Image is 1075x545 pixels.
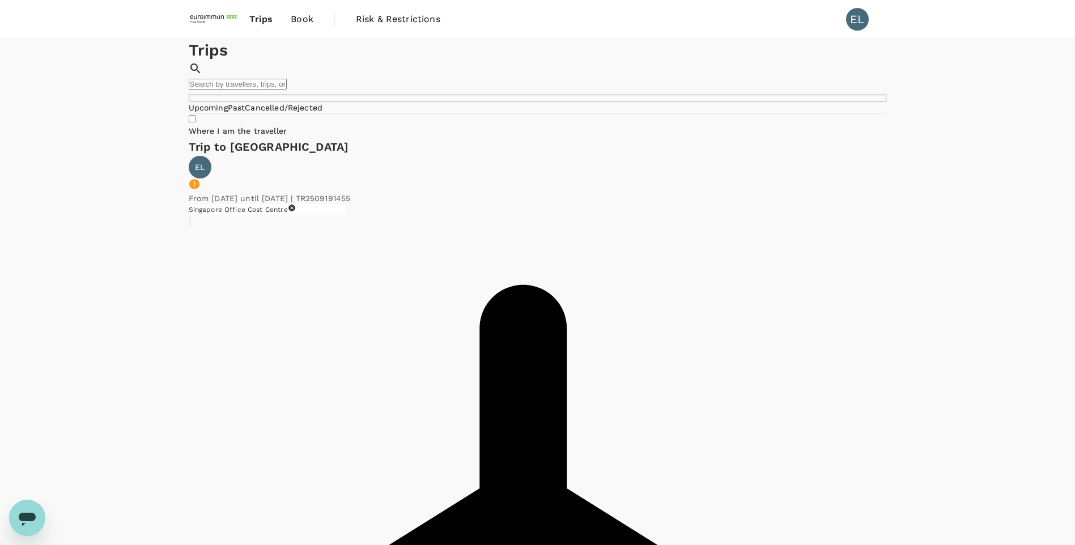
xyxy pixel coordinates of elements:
[291,194,292,203] span: |
[356,12,440,26] span: Risk & Restrictions
[846,8,869,31] div: EL
[189,138,887,156] h6: Trip to [GEOGRAPHIC_DATA]
[228,103,245,112] a: Past
[189,125,887,138] h6: Where I am the traveller
[189,115,196,122] input: Where I am the traveller
[189,79,287,90] input: Search by travellers, trips, or destination, label, team
[249,12,273,26] span: Trips
[9,500,45,536] iframe: Button to launch messaging window
[189,103,228,112] a: Upcoming
[189,206,288,214] span: Singapore Office Cost Centre
[291,12,313,26] span: Book
[189,204,346,215] div: Singapore Office Cost Centre
[195,161,205,173] p: EL
[189,39,887,62] h1: Trips
[245,103,322,112] a: Cancelled/Rejected
[189,7,241,32] img: EUROIMMUN (South East Asia) Pte. Ltd.
[189,193,351,204] p: From [DATE] until [DATE] TR2509191455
